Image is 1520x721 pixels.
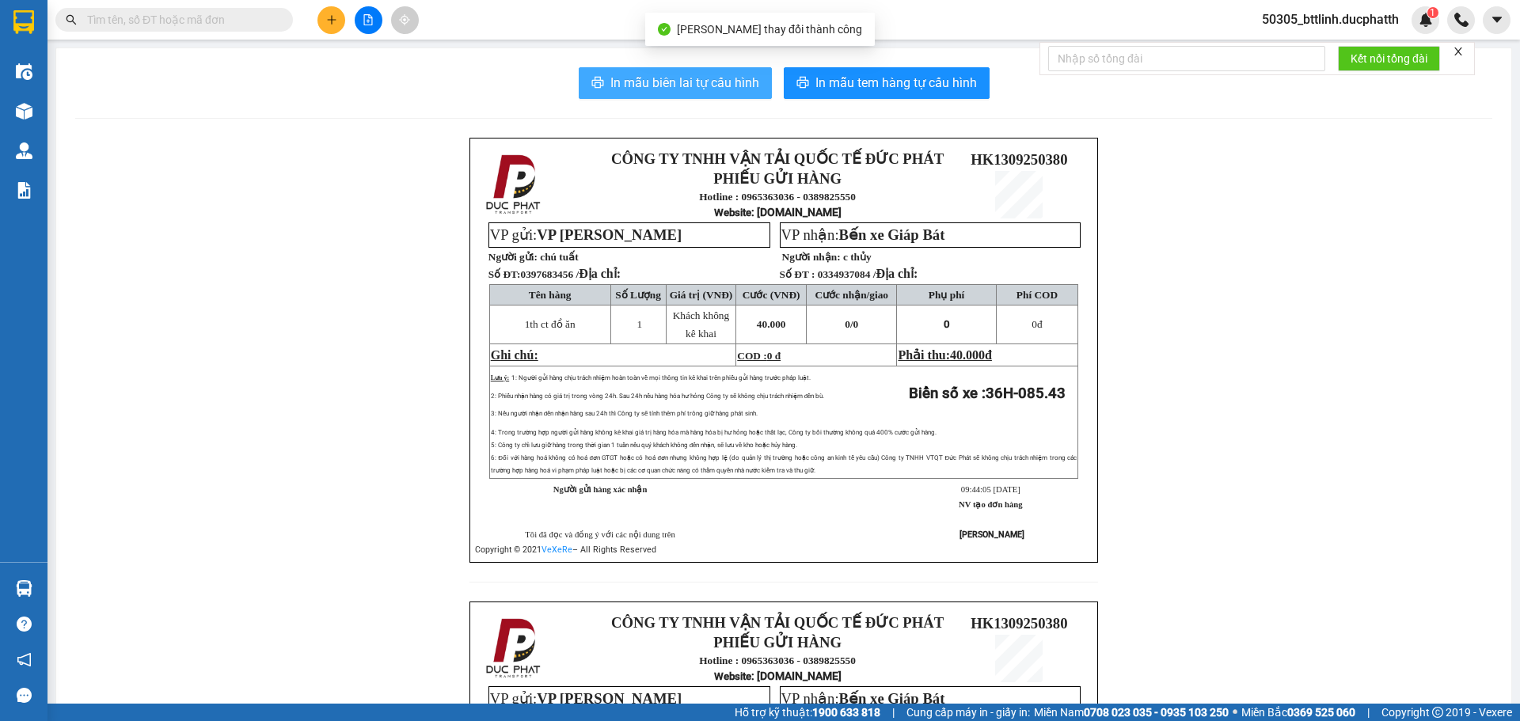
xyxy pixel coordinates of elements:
span: Website [714,670,751,682]
span: 1 [1430,7,1435,18]
span: Phí COD [1016,289,1058,301]
span: 5: Công ty chỉ lưu giữ hàng trong thời gian 1 tuần nếu quý khách không đến nhận, sẽ lưu về kho ho... [491,442,797,449]
span: đ [1032,318,1042,330]
strong: Người gửi: [488,251,538,263]
span: 09:44:05 [DATE] [961,485,1020,494]
button: printerIn mẫu tem hàng tự cấu hình [784,67,990,99]
span: đ [985,348,992,362]
span: aim [399,14,410,25]
strong: Người nhận: [782,251,841,263]
button: caret-down [1483,6,1510,34]
span: VP nhận: [781,226,945,243]
span: Cước nhận/giao [815,289,888,301]
strong: Số ĐT : [780,268,815,280]
span: 0 [944,318,950,330]
strong: CÔNG TY TNHH VẬN TẢI QUỐC TẾ ĐỨC PHÁT [611,614,944,631]
span: 40.000 [757,318,786,330]
span: HK1309250380 [971,615,1067,632]
span: COD : [737,350,781,362]
span: | [892,704,895,721]
sup: 1 [1427,7,1438,18]
span: Địa chỉ: [876,267,918,280]
span: close [1453,46,1464,57]
span: Cung cấp máy in - giấy in: [906,704,1030,721]
span: [PERSON_NAME] thay đổi thành công [677,23,862,36]
span: 0397683456 / [520,268,621,280]
span: notification [17,652,32,667]
span: Bến xe Giáp Bát [839,226,945,243]
img: icon-new-feature [1419,13,1433,27]
img: logo [481,151,548,218]
input: Nhập số tổng đài [1048,46,1325,71]
input: Tìm tên, số ĐT hoặc mã đơn [87,11,274,28]
span: Cước (VNĐ) [743,289,800,301]
strong: 0369 525 060 [1287,706,1355,719]
span: In mẫu tem hàng tự cấu hình [815,73,977,93]
span: In mẫu biên lai tự cấu hình [610,73,759,93]
span: copyright [1432,707,1443,718]
span: VP nhận: [781,690,945,707]
span: | [1367,704,1370,721]
span: 0/ [845,318,858,330]
strong: PHIẾU GỬI HÀNG [713,170,842,187]
span: 50305_bttlinh.ducphatth [1249,9,1412,29]
span: 0334937084 / [818,268,918,280]
span: Lưu ý: [491,374,509,381]
span: printer [796,76,809,91]
span: Website [714,207,751,218]
span: caret-down [1490,13,1504,27]
button: aim [391,6,419,34]
span: VP [PERSON_NAME] [537,690,682,707]
span: message [17,688,32,703]
strong: Hotline : 0965363036 - 0389825550 [699,191,856,203]
strong: PHIẾU GỬI HÀNG [713,634,842,651]
span: plus [326,14,337,25]
span: Copyright © 2021 – All Rights Reserved [475,545,656,555]
img: warehouse-icon [16,142,32,159]
span: Bến xe Giáp Bát [839,690,945,707]
button: Kết nối tổng đài [1338,46,1440,71]
span: Tôi đã đọc và đồng ý với các nội dung trên [525,530,675,539]
a: VeXeRe [541,545,572,555]
span: VP gửi: [490,226,682,243]
span: 0 đ [767,350,781,362]
strong: Số ĐT: [488,268,621,280]
span: 4: Trong trường hợp người gửi hàng không kê khai giá trị hàng hóa mà hàng hóa bị hư hỏng hoặc thấ... [491,429,937,436]
span: Số Lượng [615,289,661,301]
span: 2: Phiếu nhận hàng có giá trị trong vòng 24h. Sau 24h nếu hàng hóa hư hỏng Công ty sẽ không chịu ... [491,393,824,400]
img: warehouse-icon [16,63,32,80]
span: 0 [853,318,859,330]
span: question-circle [17,617,32,632]
strong: 0708 023 035 - 0935 103 250 [1084,706,1229,719]
span: 1th ct đồ ăn [525,318,576,330]
span: Phải thu: [898,348,991,362]
img: solution-icon [16,182,32,199]
img: warehouse-icon [16,580,32,597]
img: logo [481,615,548,681]
button: file-add [355,6,382,34]
span: HK1309250380 [971,151,1067,168]
span: 3: Nếu người nhận đến nhận hàng sau 24h thì Công ty sẽ tính thêm phí trông giữ hàng phát sinh. [491,410,758,417]
span: check-circle [658,23,671,36]
span: Miền Nam [1034,704,1229,721]
span: Tên hàng [529,289,572,301]
span: VP [PERSON_NAME] [537,226,682,243]
span: VP gửi: [490,690,682,707]
strong: Biển số xe : [909,385,1066,402]
strong: [PERSON_NAME] [959,529,1024,540]
span: Giá trị (VNĐ) [670,289,733,301]
span: 0 [1032,318,1037,330]
strong: Người gửi hàng xác nhận [553,485,648,494]
span: Kết nối tổng đài [1351,50,1427,67]
span: 36H-085.43 [986,385,1066,402]
span: Phụ phí [929,289,964,301]
span: Hỗ trợ kỹ thuật: [735,704,880,721]
span: file-add [363,14,374,25]
span: 1: Người gửi hàng chịu trách nhiệm hoàn toàn về mọi thông tin kê khai trên phiếu gửi hàng trước p... [511,374,811,381]
img: logo-vxr [13,10,34,34]
span: chú tuất [540,251,578,263]
strong: CÔNG TY TNHH VẬN TẢI QUỐC TẾ ĐỨC PHÁT [611,150,944,167]
span: Miền Bắc [1241,704,1355,721]
strong: : [DOMAIN_NAME] [714,206,842,218]
strong: : [DOMAIN_NAME] [714,670,842,682]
